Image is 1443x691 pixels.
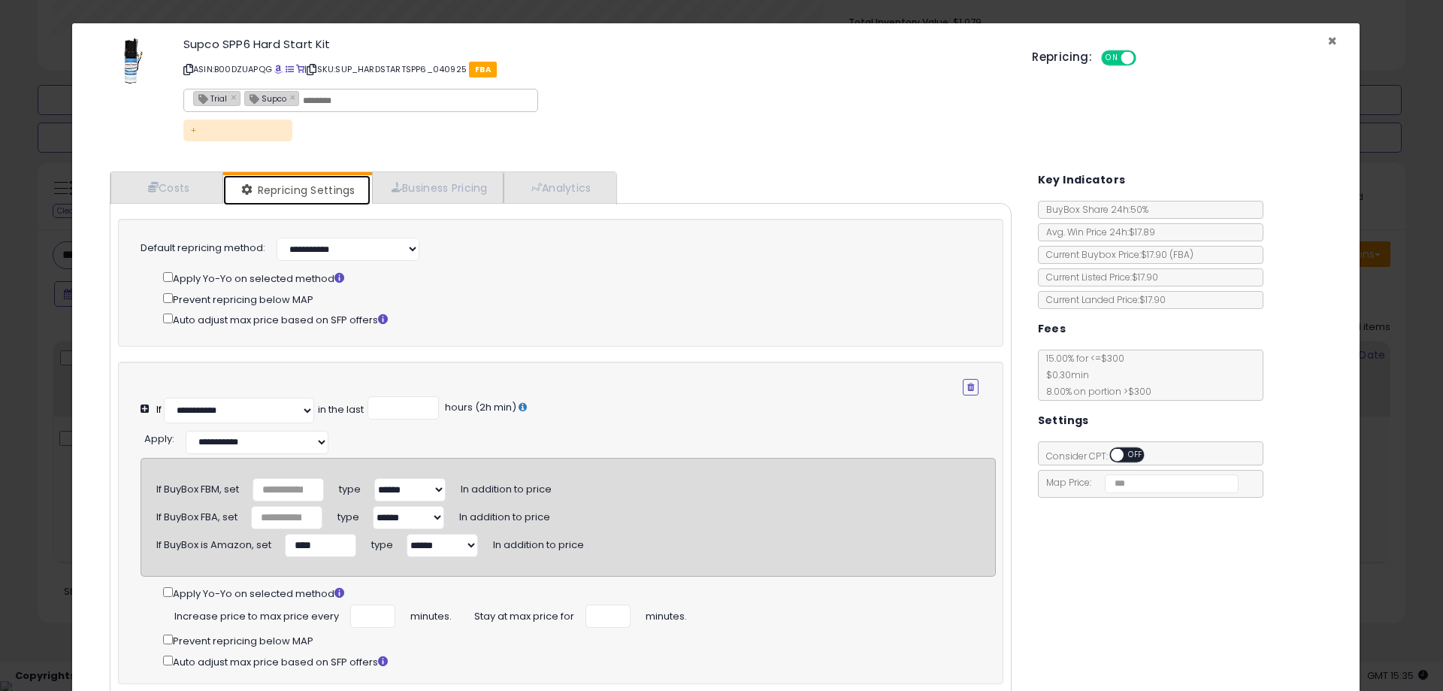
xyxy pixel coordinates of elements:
span: minutes. [646,605,687,624]
span: Stay at max price for [474,605,574,624]
div: Apply Yo-Yo on selected method [163,269,979,286]
span: Map Price: [1039,476,1239,489]
div: Prevent repricing below MAP [163,632,995,649]
span: In addition to price [461,477,552,496]
div: : [144,427,174,447]
h3: Supco SPP6 Hard Start Kit [183,38,1009,50]
span: type [337,505,359,524]
span: BuyBox Share 24h: 50% [1039,203,1148,216]
span: minutes. [410,605,452,624]
div: If BuyBox is Amazon, set [156,533,271,553]
p: + [183,120,292,141]
span: 15.00 % for <= $300 [1039,352,1151,398]
a: Your listing only [296,63,304,75]
a: × [290,90,299,104]
div: If BuyBox FBM, set [156,477,239,497]
span: OFF [1124,449,1148,462]
span: $0.30 min [1039,368,1089,381]
a: Business Pricing [372,172,504,203]
i: Remove Condition [967,383,974,392]
span: type [339,477,361,496]
span: Consider CPT: [1039,450,1164,462]
span: Apply [144,432,172,446]
span: Current Landed Price: $17.90 [1039,293,1166,306]
p: ASIN: B00DZUAPQG | SKU: SUP_HARDSTARTSPP6_040925 [183,57,1009,81]
div: Auto adjust max price based on SFP offers [163,653,995,670]
a: BuyBox page [274,63,283,75]
span: Current Listed Price: $17.90 [1039,271,1158,283]
span: In addition to price [459,505,550,524]
a: All offer listings [286,63,294,75]
h5: Fees [1038,320,1066,338]
h5: Repricing: [1032,51,1092,63]
span: Supco [245,92,286,105]
div: Apply Yo-Yo on selected method [163,584,995,602]
span: ( FBA ) [1169,248,1193,261]
a: Repricing Settings [223,175,371,205]
span: × [1327,30,1337,52]
span: type [371,532,393,552]
label: Default repricing method: [141,241,265,256]
div: Prevent repricing below MAP [163,290,979,308]
span: FBA [469,62,497,77]
div: in the last [318,403,364,417]
div: Auto adjust max price based on SFP offers [163,311,979,328]
span: Trial [194,92,227,105]
img: 413vB+x8CkL._SL60_.jpg [124,38,143,83]
span: 8.00 % on portion > $300 [1039,385,1151,398]
span: OFF [1134,52,1158,65]
h5: Key Indicators [1038,171,1126,189]
span: Increase price to max price every [174,605,339,624]
span: $17.90 [1141,248,1193,261]
a: Analytics [504,172,615,203]
h5: Settings [1038,411,1089,430]
a: Costs [110,172,223,203]
div: If BuyBox FBA, set [156,505,237,525]
span: hours (2h min) [443,400,516,414]
a: × [231,90,240,104]
span: In addition to price [493,532,584,552]
span: Current Buybox Price: [1039,248,1193,261]
span: ON [1103,52,1121,65]
span: Avg. Win Price 24h: $17.89 [1039,226,1155,238]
